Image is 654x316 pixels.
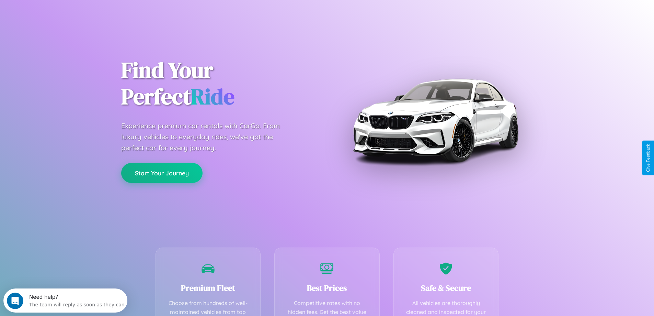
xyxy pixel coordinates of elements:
h3: Best Prices [285,282,369,294]
img: Premium BMW car rental vehicle [349,34,521,206]
h1: Find Your Perfect [121,57,317,110]
p: Experience premium car rentals with CarGo. From luxury vehicles to everyday rides, we've got the ... [121,120,293,153]
div: The team will reply as soon as they can [26,11,121,19]
div: Give Feedback [646,144,651,172]
div: Need help? [26,6,121,11]
span: Ride [191,81,234,111]
h3: Safe & Secure [404,282,488,294]
iframe: Intercom live chat discovery launcher [3,288,127,313]
div: Open Intercom Messenger [3,3,128,22]
button: Start Your Journey [121,163,203,183]
iframe: Intercom live chat [7,293,23,309]
h3: Premium Fleet [166,282,250,294]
